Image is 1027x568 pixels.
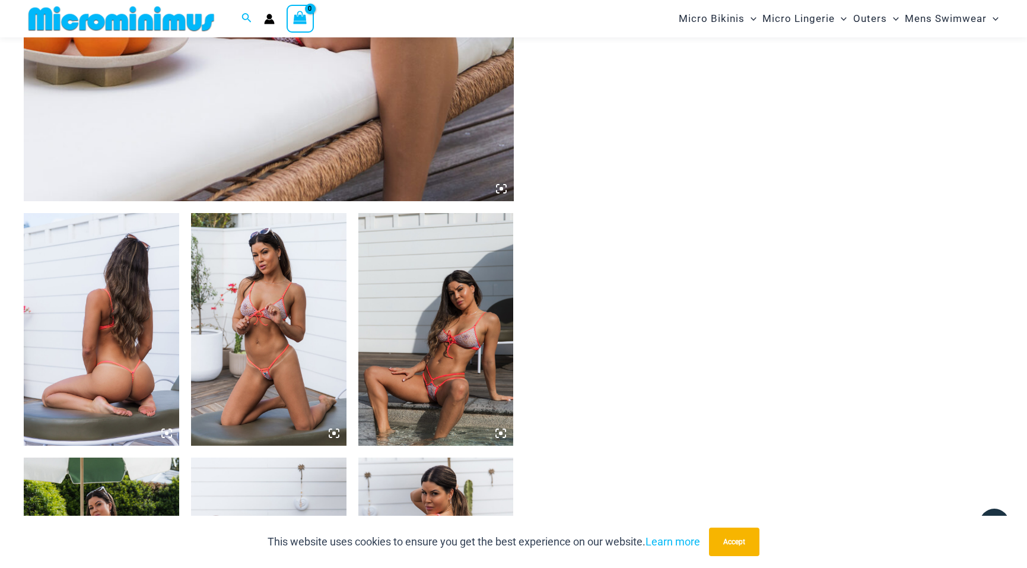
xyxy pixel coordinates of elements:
a: Mens SwimwearMenu ToggleMenu Toggle [902,4,1001,34]
nav: Site Navigation [674,2,1003,36]
img: Rebel Stripe White Multi 371 Crop Top 418 Micro Bottom [24,213,179,446]
span: Menu Toggle [835,4,847,34]
p: This website uses cookies to ensure you get the best experience on our website. [268,533,700,551]
img: MM SHOP LOGO FLAT [24,5,219,32]
span: Micro Lingerie [762,4,835,34]
img: Rebel Stripe White Multi 371 Crop Top 418 Micro Bottom [358,213,514,446]
img: Rebel Stripe White Multi 371 Crop Top 418 Micro Bottom [191,213,346,446]
a: OutersMenu ToggleMenu Toggle [850,4,902,34]
span: Mens Swimwear [905,4,987,34]
span: Menu Toggle [887,4,899,34]
a: Search icon link [241,11,252,26]
span: Menu Toggle [745,4,756,34]
span: Micro Bikinis [679,4,745,34]
a: View Shopping Cart, empty [287,5,314,32]
a: Micro BikinisMenu ToggleMenu Toggle [676,4,759,34]
span: Outers [853,4,887,34]
button: Accept [709,528,759,556]
a: Learn more [646,535,700,548]
span: Menu Toggle [987,4,999,34]
a: Account icon link [264,14,275,24]
a: Micro LingerieMenu ToggleMenu Toggle [759,4,850,34]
